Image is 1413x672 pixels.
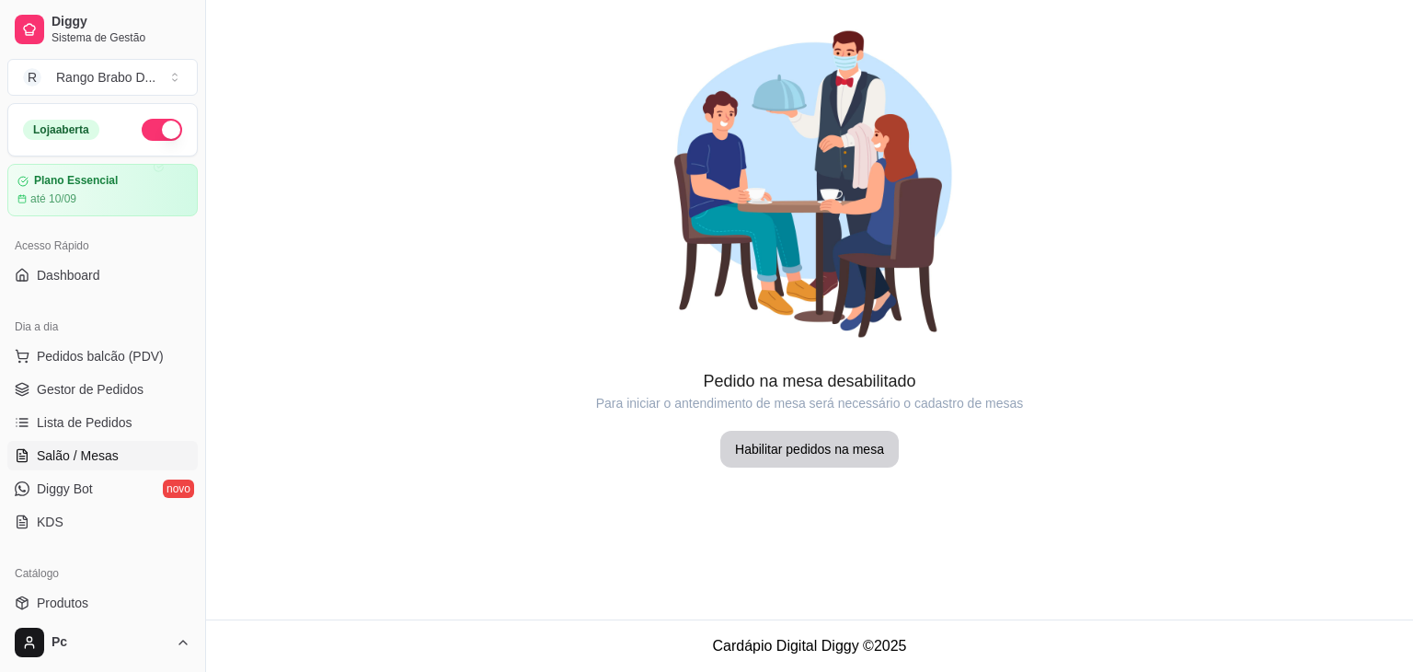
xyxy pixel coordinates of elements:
[7,375,198,404] a: Gestor de Pedidos
[56,68,155,87] div: Rango Brabo D ...
[206,620,1413,672] footer: Cardápio Digital Diggy © 2025
[37,266,100,284] span: Dashboard
[206,394,1413,412] article: Para iniciar o antendimento de mesa será necessário o cadastro de mesas
[37,380,144,399] span: Gestor de Pedidos
[7,164,198,216] a: Plano Essencialaté 10/09
[7,620,198,665] button: Pc
[720,431,899,468] button: Habilitar pedidos na mesa
[7,7,198,52] a: DiggySistema de Gestão
[7,441,198,470] a: Salão / Mesas
[7,59,198,96] button: Select a team
[34,174,118,188] article: Plano Essencial
[37,594,88,612] span: Produtos
[7,588,198,618] a: Produtos
[7,231,198,261] div: Acesso Rápido
[7,507,198,537] a: KDS
[206,368,1413,394] article: Pedido na mesa desabilitado
[23,68,41,87] span: R
[37,413,132,432] span: Lista de Pedidos
[37,446,119,465] span: Salão / Mesas
[7,474,198,504] a: Diggy Botnovo
[37,480,93,498] span: Diggy Bot
[7,408,198,437] a: Lista de Pedidos
[7,312,198,342] div: Dia a dia
[37,513,63,531] span: KDS
[7,559,198,588] div: Catálogo
[52,30,190,45] span: Sistema de Gestão
[23,120,99,140] div: Loja aberta
[52,14,190,30] span: Diggy
[142,119,182,141] button: Alterar Status
[52,634,168,651] span: Pc
[37,347,164,365] span: Pedidos balcão (PDV)
[30,191,76,206] article: até 10/09
[7,342,198,371] button: Pedidos balcão (PDV)
[7,261,198,290] a: Dashboard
